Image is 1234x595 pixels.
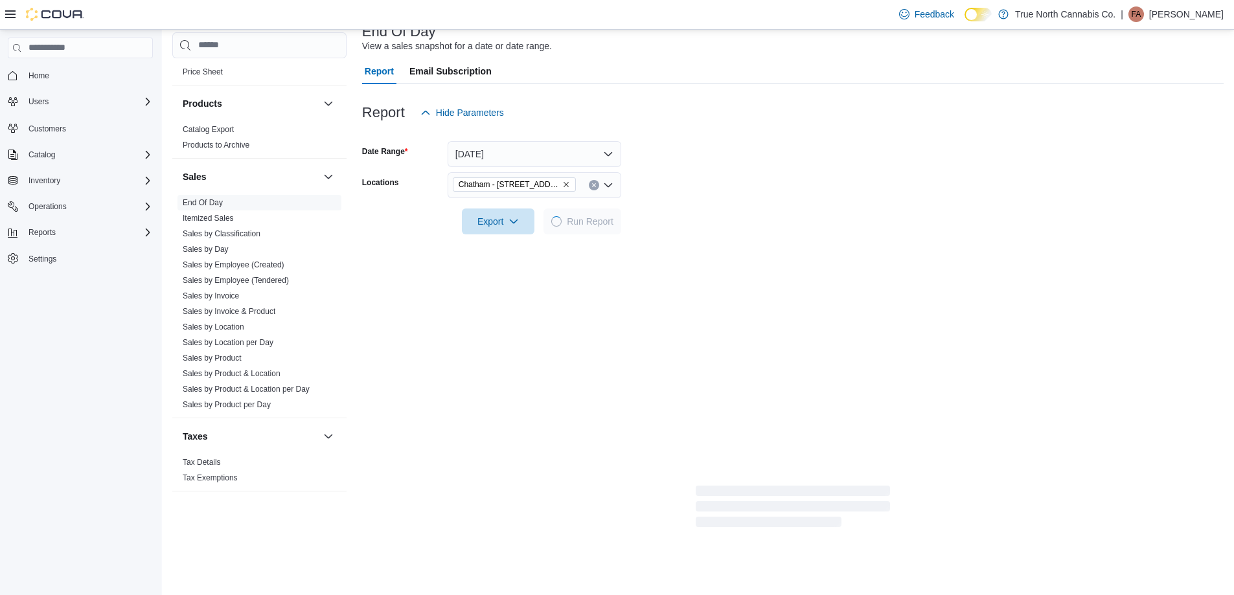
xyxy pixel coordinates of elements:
span: Inventory [23,173,153,188]
span: Settings [29,254,56,264]
span: Export [470,208,527,234]
a: Sales by Invoice & Product [183,307,275,316]
span: Sales by Employee (Tendered) [183,275,289,286]
span: Sales by Product per Day [183,399,271,410]
button: Catalog [3,146,158,164]
nav: Complex example [8,61,153,302]
span: Customers [29,124,66,134]
button: Users [3,93,158,111]
button: Operations [23,199,72,214]
span: Hide Parameters [436,106,504,119]
span: Customers [23,120,153,136]
button: Reports [3,223,158,241]
span: Email Subscription [409,58,492,84]
button: Open list of options [603,180,613,190]
a: Tax Exemptions [183,473,238,482]
span: Report [365,58,394,84]
span: Sales by Product & Location per Day [183,384,310,394]
button: [DATE] [448,141,621,167]
span: Sales by Classification [183,229,260,239]
div: Products [172,122,347,158]
span: Run Report [567,215,613,228]
span: Sales by Product [183,353,242,363]
button: Inventory [3,172,158,190]
a: Products to Archive [183,140,249,150]
p: [PERSON_NAME] [1149,6,1224,22]
div: Pricing [172,64,347,85]
a: Sales by Invoice [183,291,239,300]
div: View a sales snapshot for a date or date range. [362,39,552,53]
span: Chatham - 85 King St W [453,177,576,192]
button: Inventory [23,173,65,188]
span: Operations [23,199,153,214]
span: Users [23,94,153,109]
button: Hide Parameters [415,100,509,126]
a: Itemized Sales [183,214,234,223]
a: Price Sheet [183,67,223,76]
button: Users [23,94,54,109]
button: Export [462,208,534,234]
span: Loading [696,488,890,530]
button: Products [321,96,336,111]
button: Sales [183,170,318,183]
span: Sales by Product & Location [183,368,280,379]
span: Sales by Day [183,244,229,254]
label: Date Range [362,146,408,157]
h3: End Of Day [362,24,436,39]
span: Itemized Sales [183,213,234,223]
span: Home [23,67,153,84]
button: Catalog [23,147,60,163]
span: Tax Details [183,457,221,467]
a: End Of Day [183,198,223,207]
a: Feedback [894,1,959,27]
h3: Taxes [183,430,208,443]
img: Cova [26,8,84,21]
button: Taxes [183,430,318,443]
a: Sales by Product & Location per Day [183,385,310,394]
input: Dark Mode [965,8,992,21]
button: Sales [321,169,336,185]
a: Tax Details [183,458,221,467]
a: Sales by Location per Day [183,338,273,347]
a: Sales by Product per Day [183,400,271,409]
a: Catalog Export [183,125,234,134]
button: Products [183,97,318,110]
span: Reports [23,225,153,240]
button: Taxes [321,429,336,444]
h3: Report [362,105,405,120]
span: Feedback [915,8,954,21]
a: Sales by Employee (Created) [183,260,284,269]
span: Operations [29,201,67,212]
span: Sales by Employee (Created) [183,260,284,270]
span: Loading [549,214,564,229]
span: Reports [29,227,56,238]
a: Sales by Product & Location [183,369,280,378]
button: Operations [3,197,158,216]
span: Sales by Invoice & Product [183,306,275,317]
a: Sales by Classification [183,229,260,238]
a: Settings [23,251,62,267]
span: Chatham - [STREET_ADDRESS] [459,178,560,191]
span: Sales by Location [183,322,244,332]
span: Settings [23,251,153,267]
div: Taxes [172,455,347,491]
button: Customers [3,118,158,137]
span: Price Sheet [183,67,223,77]
span: End Of Day [183,197,223,208]
span: Catalog [23,147,153,163]
a: Sales by Day [183,245,229,254]
span: Users [29,96,49,107]
div: Felicia-Ann Gagner [1128,6,1144,22]
span: Sales by Invoice [183,291,239,301]
a: Sales by Product [183,354,242,363]
a: Sales by Location [183,322,244,331]
span: FA [1132,6,1141,22]
button: Settings [3,249,158,268]
span: Products to Archive [183,140,249,150]
a: Sales by Employee (Tendered) [183,276,289,285]
span: Catalog Export [183,124,234,135]
p: | [1121,6,1123,22]
button: LoadingRun Report [543,208,621,234]
span: Catalog [29,150,55,160]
